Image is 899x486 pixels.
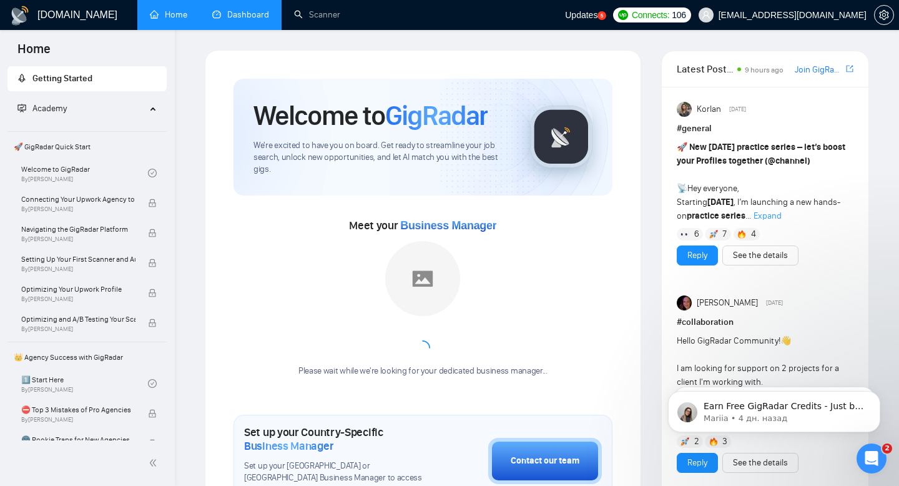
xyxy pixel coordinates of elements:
span: check-circle [148,379,157,388]
span: Expand [754,211,782,221]
span: Updates [565,10,597,20]
button: See the details [722,245,798,265]
span: check-circle [148,169,157,177]
span: By [PERSON_NAME] [21,295,135,303]
span: Getting Started [32,73,92,84]
span: loading [415,340,431,356]
a: Reply [687,249,707,262]
a: See the details [733,456,788,470]
li: Getting Started [7,66,167,91]
a: dashboardDashboard [212,9,269,20]
span: 🌚 Rookie Traps for New Agencies [21,434,135,446]
span: lock [148,229,157,237]
span: 6 [694,228,699,241]
button: See the details [722,453,798,473]
span: lock [148,319,157,327]
h1: # collaboration [677,315,853,329]
a: See the details [733,249,788,262]
span: 9 hours ago [745,66,784,74]
span: By [PERSON_NAME] [21,236,135,243]
span: fund-projection-screen [17,104,26,112]
span: GigRadar [385,99,488,132]
img: 🔥 [737,230,746,239]
button: Reply [677,453,718,473]
a: Reply [687,456,707,470]
span: lock [148,409,157,418]
span: 👋 [780,335,791,346]
span: We're excited to have you on board. Get ready to streamline your job search, unlock new opportuni... [253,140,510,176]
span: Connects: [632,8,669,22]
a: 5 [597,11,606,20]
span: Korlan [697,102,721,116]
span: user [702,11,710,19]
h1: Set up your Country-Specific [244,425,426,453]
span: Connecting Your Upwork Agency to GigRadar [21,193,135,206]
span: 2 [882,444,892,454]
span: lock [148,199,157,207]
span: [DATE] [766,297,783,309]
img: upwork-logo.png [618,10,628,20]
span: Hey everyone, Starting , I’m launching a new hands-on ... [677,142,845,221]
span: Meet your [349,219,496,232]
h1: Welcome to [253,99,488,132]
img: 👀 [680,230,689,239]
a: Welcome to GigRadarBy[PERSON_NAME] [21,159,148,187]
a: export [846,63,853,75]
strong: New [DATE] practice series – let’s boost your Profiles together ( ) [677,142,845,166]
span: Setting Up Your First Scanner and Auto-Bidder [21,253,135,265]
a: Join GigRadar Slack Community [795,63,843,77]
h1: # general [677,122,853,136]
img: Korlan [677,102,692,117]
img: Julie McCarter [677,295,692,310]
strong: practice series [687,211,745,221]
span: Academy [17,103,67,114]
img: placeholder.png [385,241,460,316]
span: 🚀 GigRadar Quick Start [9,134,165,159]
span: lock [148,259,157,267]
span: 📡 [677,183,687,194]
button: Reply [677,245,718,265]
a: searchScanner [294,9,340,20]
img: logo [10,6,30,26]
span: Academy [32,103,67,114]
span: rocket [17,74,26,82]
span: 4 [751,228,756,241]
text: 5 [601,13,604,19]
span: Navigating the GigRadar Platform [21,223,135,236]
img: gigradar-logo.png [530,106,592,168]
div: Please wait while we're looking for your dedicated business manager... [291,365,555,377]
span: Home [7,40,61,66]
img: 🚀 [709,230,718,239]
button: setting [874,5,894,25]
span: ⛔ Top 3 Mistakes of Pro Agencies [21,404,135,416]
span: lock [148,439,157,448]
span: Business Manager [400,219,496,232]
span: By [PERSON_NAME] [21,206,135,213]
span: Optimizing and A/B Testing Your Scanner for Better Results [21,313,135,325]
span: 🚀 [677,142,687,152]
span: lock [148,289,157,297]
span: Optimizing Your Upwork Profile [21,283,135,295]
button: Contact our team [488,438,602,484]
span: By [PERSON_NAME] [21,325,135,333]
span: setting [875,10,893,20]
strong: [DATE] [707,197,734,207]
span: 👑 Agency Success with GigRadar [9,345,165,370]
span: By [PERSON_NAME] [21,416,135,424]
span: Hello GigRadar Community! I am looking for support on 2 projects for a client I'm working with. (... [677,335,850,429]
div: Contact our team [511,454,579,468]
span: Latest Posts from the GigRadar Community [677,61,734,77]
span: Business Manager [244,439,333,453]
iframe: Intercom live chat [857,444,887,474]
span: By [PERSON_NAME] [21,265,135,273]
span: 7 [722,228,727,241]
a: setting [874,10,894,20]
a: homeHome [150,9,187,20]
a: 1️⃣ Start HereBy[PERSON_NAME] [21,370,148,397]
span: @channel [768,156,807,166]
span: export [846,64,853,74]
